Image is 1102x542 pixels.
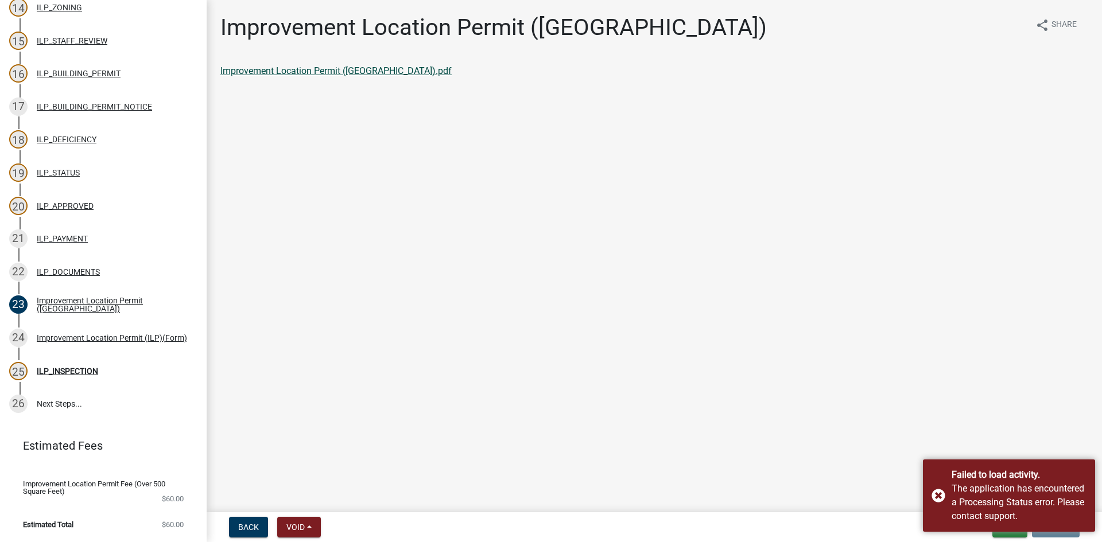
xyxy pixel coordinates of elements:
div: 25 [9,362,28,380]
div: 16 [9,64,28,83]
span: Estimated Total [23,521,73,528]
div: 21 [9,229,28,248]
div: 24 [9,329,28,347]
h1: Improvement Location Permit ([GEOGRAPHIC_DATA]) [220,14,767,41]
div: Failed to load activity. [952,468,1087,482]
button: Back [229,517,268,537]
span: Improvement Location Permit Fee (Over 500 Square Feet) [23,480,165,495]
div: Improvement Location Permit ([GEOGRAPHIC_DATA]) [37,297,188,313]
div: 15 [9,32,28,50]
div: The application has encountered a Processing Status error. Please contact support. [952,482,1087,523]
div: ILP_BUILDING_PERMIT_NOTICE [37,103,152,111]
span: Share [1051,18,1077,32]
span: $60.00 [162,495,184,502]
span: Back [238,522,259,532]
span: $60.00 [162,521,184,528]
div: Improvement Location Permit (ILP)(Form) [37,334,187,342]
div: ILP_ZONING [37,3,82,11]
div: 17 [9,98,28,116]
div: ILP_STAFF_REVIEW [37,37,107,45]
div: ILP_PAYMENT [37,235,88,243]
div: ILP_APPROVED [37,202,94,210]
div: ILP_DOCUMENTS [37,268,100,276]
button: Void [277,517,321,537]
div: 22 [9,263,28,281]
div: 20 [9,197,28,215]
div: ILP_INSPECTION [37,367,98,375]
button: shareShare [1026,14,1086,36]
div: 26 [9,395,28,413]
i: share [1035,18,1049,32]
div: 23 [9,295,28,314]
span: Void [286,522,305,532]
div: 18 [9,130,28,149]
div: ILP_BUILDING_PERMIT [37,69,121,77]
div: ILP_DEFICIENCY [37,135,96,143]
a: Improvement Location Permit ([GEOGRAPHIC_DATA]).pdf [220,65,452,76]
div: ILP_STATUS [37,169,80,177]
div: 19 [9,163,28,182]
a: Estimated Fees [9,434,188,457]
